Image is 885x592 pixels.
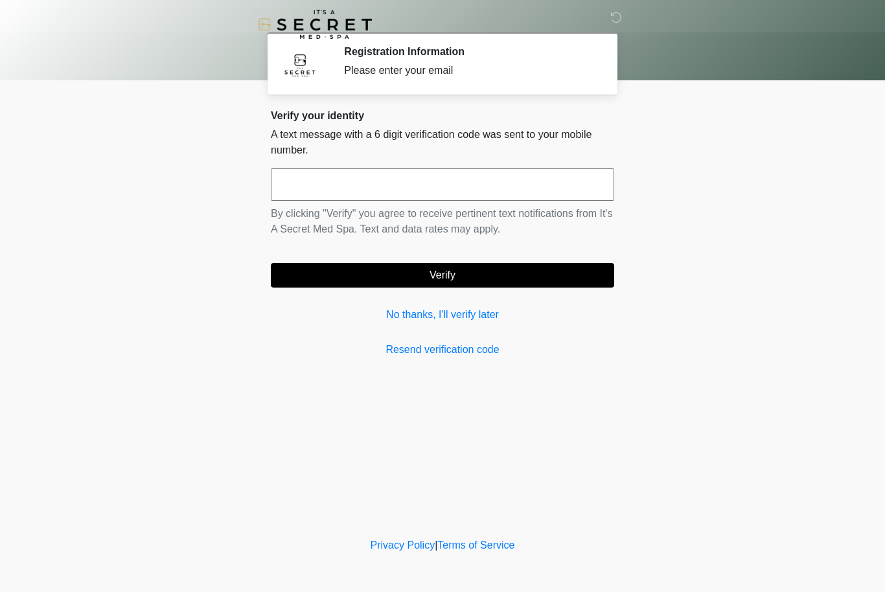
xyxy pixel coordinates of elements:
img: It's A Secret Med Spa Logo [258,10,372,39]
h2: Verify your identity [271,109,614,122]
button: Verify [271,263,614,288]
div: Please enter your email [344,63,595,78]
a: | [435,540,437,551]
a: Resend verification code [271,342,614,358]
img: Agent Avatar [281,45,319,84]
a: Privacy Policy [371,540,435,551]
p: By clicking "Verify" you agree to receive pertinent text notifications from It's A Secret Med Spa... [271,206,614,237]
a: Terms of Service [437,540,514,551]
h2: Registration Information [344,45,595,58]
p: A text message with a 6 digit verification code was sent to your mobile number. [271,127,614,158]
a: No thanks, I'll verify later [271,307,614,323]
